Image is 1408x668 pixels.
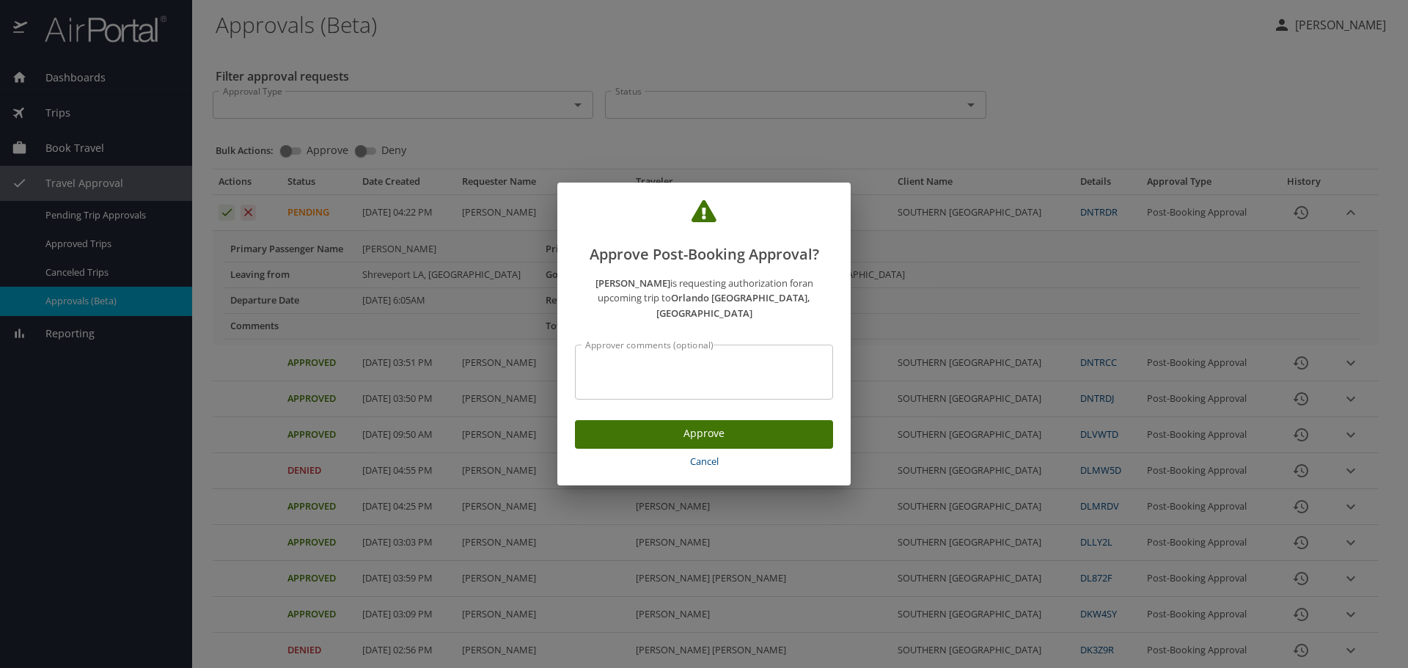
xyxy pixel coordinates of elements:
p: is requesting authorization for an upcoming trip to [575,276,833,321]
h2: Approve Post-Booking Approval? [575,200,833,266]
button: Cancel [575,449,833,474]
button: Approve [575,420,833,449]
span: Cancel [581,453,827,470]
strong: Orlando [GEOGRAPHIC_DATA], [GEOGRAPHIC_DATA] [656,291,811,320]
span: Approve [587,425,821,443]
strong: [PERSON_NAME] [595,276,670,290]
